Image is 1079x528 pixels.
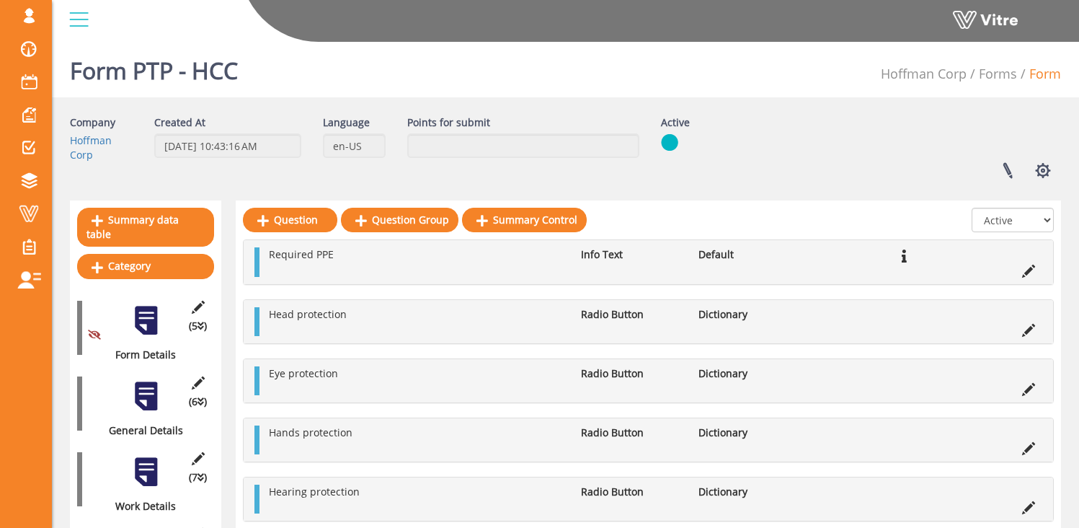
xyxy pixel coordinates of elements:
li: Dictionary [691,426,808,440]
li: Radio Button [574,485,691,499]
h1: Form PTP - HCC [70,36,238,97]
label: Language [323,115,370,130]
span: (6 ) [189,395,207,409]
li: Info Text [574,247,691,262]
label: Points for submit [407,115,490,130]
li: Dictionary [691,485,808,499]
li: Radio Button [574,366,691,381]
div: Form Details [77,348,203,362]
a: Summary Control [462,208,587,232]
a: Forms [979,65,1017,82]
a: Question Group [341,208,458,232]
img: yes [661,133,678,151]
span: Required PPE [269,247,334,261]
span: Eye protection [269,366,338,380]
li: Dictionary [691,307,808,322]
div: Work Details [77,499,203,514]
li: Radio Button [574,307,691,322]
a: Hoffman Corp [70,133,112,162]
span: (5 ) [189,319,207,333]
a: Category [77,254,214,278]
label: Active [661,115,690,130]
div: General Details [77,423,203,438]
span: Hands protection [269,426,352,439]
span: (7 ) [189,470,207,485]
li: Radio Button [574,426,691,440]
li: Default [691,247,808,262]
a: Question [243,208,337,232]
span: Hearing protection [269,485,360,498]
label: Created At [154,115,205,130]
span: Head protection [269,307,347,321]
label: Company [70,115,115,130]
a: Summary data table [77,208,214,247]
li: Form [1017,65,1061,84]
a: Hoffman Corp [881,65,967,82]
li: Dictionary [691,366,808,381]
